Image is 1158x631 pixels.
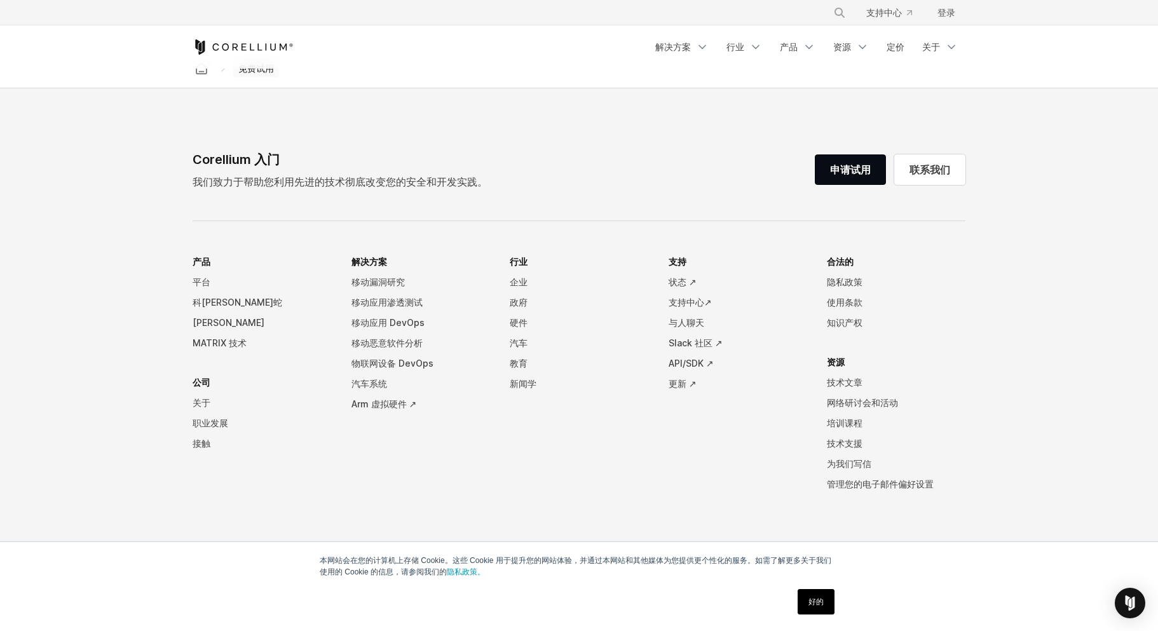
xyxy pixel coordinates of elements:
a: 隐私政策。 [447,567,485,576]
font: 知识产权 [827,317,862,328]
font: 培训课程 [827,417,862,428]
font: 物联网设备 DevOps [351,358,433,369]
font: 汽车 [510,337,528,348]
font: 我们致力于帮助您利用先进的技术彻底改变您的安全和开发实践。 [193,175,487,188]
font: 本网站会在您的计算机上存储 Cookie。这些 Cookie 用于提升您的网站体验，并通过本网站和其他媒体为您提供更个性化的服务。如需了解更多关于我们使用的 Cookie 的信息，请参阅我们的 [320,556,831,576]
font: 资源 [833,41,851,52]
font: 支持中心 [866,7,902,18]
a: 申请试用 [815,154,886,185]
font: 职业发展 [193,417,228,428]
button: 搜索 [828,1,851,24]
div: 导航菜单 [193,252,965,513]
div: 导航菜单 [648,36,965,58]
font: 为我们写信 [827,458,871,469]
font: Slack 社区 ↗ [669,337,723,348]
div: 打开 Intercom Messenger [1115,588,1145,618]
font: 关于 [922,41,940,52]
font: 硬件 [510,317,528,328]
font: 企业 [510,276,528,287]
font: 产品 [780,41,798,52]
font: 技术文章 [827,377,862,388]
font: 接触 [193,438,210,449]
font: 与人聊天 [669,317,704,328]
a: Corellium 之家 [190,60,213,78]
font: 关于 [193,397,210,408]
font: 平台 [193,276,210,287]
a: 好的 [798,589,834,614]
font: 移动应用 DevOps [351,317,425,328]
font: 管理您的电子邮件偏好设置 [827,478,934,489]
font: 行业 [726,41,744,52]
font: Corellium 入门 [193,152,280,167]
a: 联系我们 [894,154,965,185]
font: 移动恶意软件分析 [351,337,423,348]
font: 登录 [937,7,955,18]
font: 解决方案 [655,41,691,52]
font: [PERSON_NAME] [193,317,264,328]
div: 导航菜单 [818,1,965,24]
font: 移动应用渗透测试 [351,297,423,308]
font: 网络研讨会和活动 [827,397,898,408]
font: 隐私政策 [827,276,862,287]
font: 汽车系统 [351,378,387,389]
font: 联系我们 [909,163,950,176]
font: 定价 [887,41,904,52]
font: 使用条款 [827,297,862,308]
font: 移动漏洞研究 [351,276,405,287]
font: 状态 ↗ [669,276,697,287]
font: 科[PERSON_NAME]蛇 [193,297,282,308]
font: 新闻学 [510,378,536,389]
font: Arm 虚拟硬件 ↗ [351,398,417,409]
font: 好的 [808,597,824,606]
a: 科雷利姆之家 [193,39,294,55]
font: 政府 [510,297,528,308]
font: MATRIX 技术 [193,337,247,348]
font: 更新 ↗ [669,378,697,389]
font: 教育 [510,358,528,369]
font: 支持中心↗ [669,297,712,308]
font: 技术支援 [827,438,862,449]
font: 申请试用 [830,163,871,176]
font: API/SDK ↗ [669,358,714,369]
